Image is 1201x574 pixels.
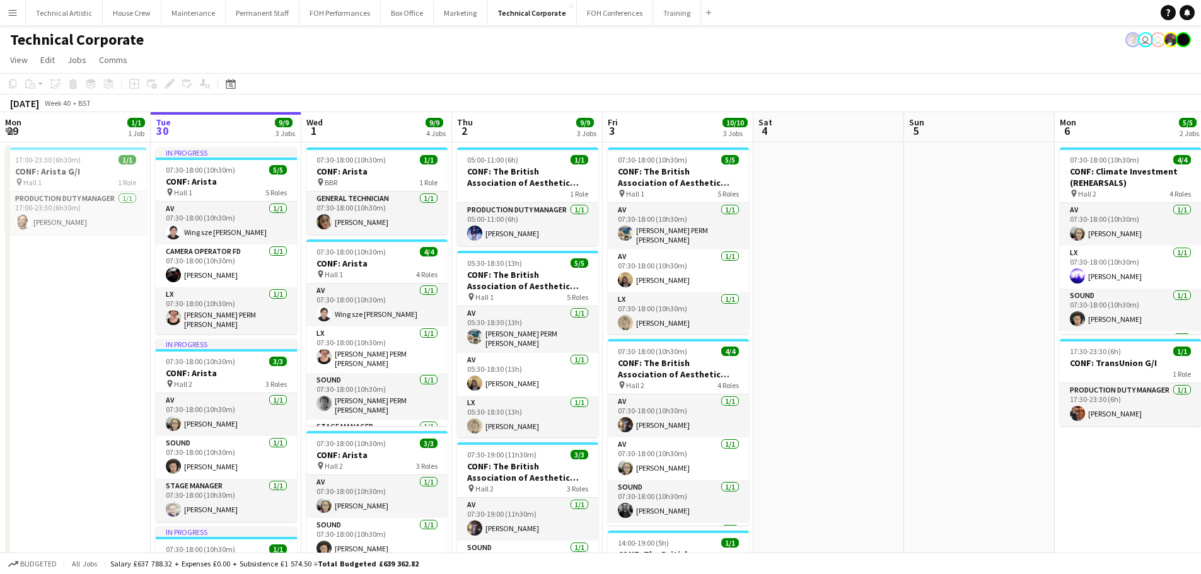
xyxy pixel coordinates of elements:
[269,165,287,175] span: 5/5
[570,189,588,198] span: 1 Role
[420,155,438,164] span: 1/1
[10,54,28,66] span: View
[608,357,749,380] h3: CONF: The British Association of Aesthetic Plastic Surgeons
[156,147,297,334] app-job-card: In progress07:30-18:00 (10h30m)5/5CONF: Arista Hall 15 RolesAV1/107:30-18:00 (10h30m)Wing sze [PE...
[722,118,748,127] span: 10/10
[487,1,577,25] button: Technical Corporate
[1060,383,1201,426] app-card-role: Production Duty Manager1/117:30-23:30 (6h)[PERSON_NAME]
[758,117,772,128] span: Sat
[381,1,434,25] button: Box Office
[6,557,59,571] button: Budgeted
[567,292,588,302] span: 5 Roles
[306,475,448,518] app-card-role: AV1/107:30-18:00 (10h30m)[PERSON_NAME]
[305,123,323,138] span: 1
[5,147,146,234] app-job-card: 17:00-23:30 (6h30m)1/1CONF: Arista G/I Hall 11 RoleProduction Duty Manager1/117:00-23:30 (6h30m)[...
[316,247,386,256] span: 07:30-18:00 (10h30m)
[306,117,323,128] span: Wed
[909,117,924,128] span: Sun
[156,367,297,379] h3: CONF: Arista
[1151,32,1166,47] app-user-avatar: Liveforce Admin
[571,258,588,268] span: 5/5
[576,118,594,127] span: 9/9
[26,1,103,25] button: Technical Artistic
[5,117,21,128] span: Mon
[1060,357,1201,369] h3: CONF: TransUnion G/I
[571,450,588,459] span: 3/3
[306,373,448,420] app-card-role: Sound1/107:30-18:00 (10h30m)[PERSON_NAME] PERM [PERSON_NAME]
[316,155,386,164] span: 07:30-18:00 (10h30m)
[156,436,297,479] app-card-role: Sound1/107:30-18:00 (10h30m)[PERSON_NAME]
[1060,246,1201,289] app-card-role: LX1/107:30-18:00 (10h30m)[PERSON_NAME]
[567,484,588,493] span: 3 Roles
[1169,189,1191,198] span: 4 Roles
[1125,32,1140,47] app-user-avatar: Tom PERM Jeyes
[1070,155,1139,164] span: 07:30-18:00 (10h30m)
[306,326,448,373] app-card-role: LX1/107:30-18:00 (10h30m)[PERSON_NAME] PERM [PERSON_NAME]
[156,117,171,128] span: Tue
[299,1,381,25] button: FOH Performances
[156,176,297,187] h3: CONF: Arista
[154,123,171,138] span: 30
[457,147,598,246] div: 05:00-11:00 (6h)1/1CONF: The British Association of Aesthetic Plastic Surgeons1 RoleProduction Du...
[1060,289,1201,331] app-card-role: Sound1/107:30-18:00 (10h30m)[PERSON_NAME]
[608,292,749,335] app-card-role: LX1/107:30-18:00 (10h30m)[PERSON_NAME]
[608,203,749,250] app-card-role: AV1/107:30-18:00 (10h30m)[PERSON_NAME] PERM [PERSON_NAME]
[608,339,749,525] div: 07:30-18:00 (10h30m)4/4CONF: The British Association of Aesthetic Plastic Surgeons Hall 24 RolesA...
[110,559,419,568] div: Salary £637 788.32 + Expenses £0.00 + Subsistence £1 574.50 =
[166,165,235,175] span: 07:30-18:00 (10h30m)
[723,129,747,138] div: 3 Jobs
[721,538,739,548] span: 1/1
[457,203,598,246] app-card-role: Production Duty Manager1/105:00-11:00 (6h)[PERSON_NAME]
[306,284,448,326] app-card-role: AV1/107:30-18:00 (10h30m)Wing sze [PERSON_NAME]
[269,357,287,366] span: 3/3
[457,166,598,188] h3: CONF: The British Association of Aesthetic Plastic Surgeons
[99,54,127,66] span: Comms
[156,287,297,334] app-card-role: LX1/107:30-18:00 (10h30m)[PERSON_NAME] PERM [PERSON_NAME]
[608,549,749,571] h3: CONF: The British Association of Aesthetic Plastic Surgeons
[419,178,438,187] span: 1 Role
[156,339,297,522] div: In progress07:30-18:00 (10h30m)3/3CONF: Arista Hall 23 RolesAV1/107:30-18:00 (10h30m)[PERSON_NAME...
[420,439,438,448] span: 3/3
[306,166,448,177] h3: CONF: Arista
[721,155,739,164] span: 5/5
[10,30,144,49] h1: Technical Corporate
[608,147,749,334] div: 07:30-18:00 (10h30m)5/5CONF: The British Association of Aesthetic Plastic Surgeons Hall 15 RolesA...
[15,155,81,164] span: 17:00-23:30 (6h30m)
[1060,203,1201,246] app-card-role: AV1/107:30-18:00 (10h30m)[PERSON_NAME]
[1176,32,1191,47] app-user-avatar: Gabrielle Barr
[62,52,91,68] a: Jobs
[128,129,144,138] div: 1 Job
[757,123,772,138] span: 4
[420,247,438,256] span: 4/4
[457,461,598,483] h3: CONF: The British Association of Aesthetic Plastic Surgeons
[608,437,749,480] app-card-role: AV1/107:30-18:00 (10h30m)[PERSON_NAME]
[1060,339,1201,426] div: 17:30-23:30 (6h)1/1CONF: TransUnion G/I1 RoleProduction Duty Manager1/117:30-23:30 (6h)[PERSON_NAME]
[1179,118,1197,127] span: 5/5
[316,439,386,448] span: 07:30-18:00 (10h30m)
[156,479,297,522] app-card-role: Stage Manager1/107:30-18:00 (10h30m)[PERSON_NAME]
[3,123,21,138] span: 29
[306,239,448,426] app-job-card: 07:30-18:00 (10h30m)4/4CONF: Arista Hall 14 RolesAV1/107:30-18:00 (10h30m)Wing sze [PERSON_NAME]L...
[475,292,494,302] span: Hall 1
[457,117,473,128] span: Thu
[577,129,596,138] div: 3 Jobs
[166,544,235,554] span: 07:30-18:00 (10h30m)
[35,52,60,68] a: Edit
[717,189,739,198] span: 5 Roles
[42,98,73,108] span: Week 40
[325,461,343,471] span: Hall 2
[119,155,136,164] span: 1/1
[325,178,337,187] span: BBR
[455,123,473,138] span: 2
[69,559,100,568] span: All jobs
[127,118,145,127] span: 1/1
[226,1,299,25] button: Permanent Staff
[5,166,146,177] h3: CONF: Arista G/I
[156,393,297,436] app-card-role: AV1/107:30-18:00 (10h30m)[PERSON_NAME]
[306,518,448,561] app-card-role: Sound1/107:30-18:00 (10h30m)[PERSON_NAME]
[416,461,438,471] span: 3 Roles
[416,270,438,279] span: 4 Roles
[275,118,293,127] span: 9/9
[475,484,494,493] span: Hall 2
